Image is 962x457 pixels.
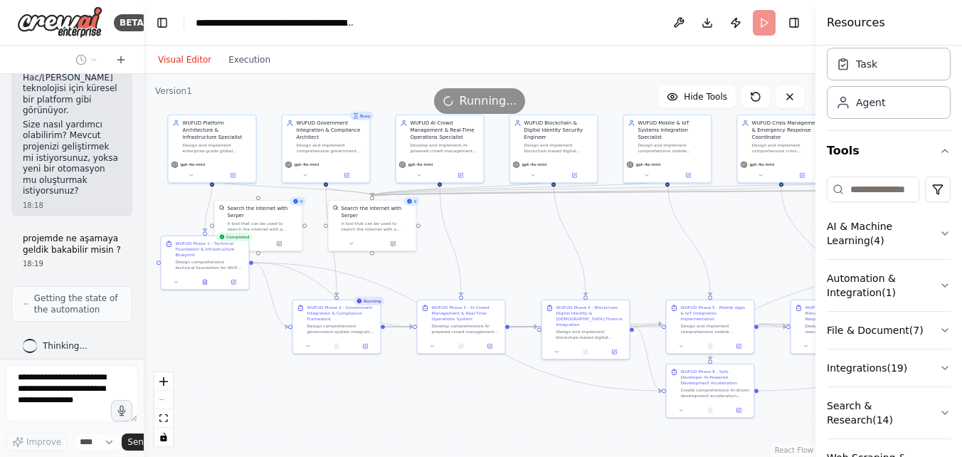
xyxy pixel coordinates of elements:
[856,95,885,110] div: Agent
[440,171,481,179] button: Open in side panel
[805,323,874,335] div: Design comprehensive crisis management and emergency response systems for WUFUD platform capable ...
[477,342,502,350] button: Open in side panel
[775,446,813,454] a: React Flow attribution
[752,120,821,141] div: WUFUD Crisis Management & Emergency Response Coordinator
[636,162,661,167] span: gpt-4o-mini
[737,115,826,184] div: WUFUD Crisis Management & Emergency Response CoordinatorDesign and implement comprehensive crisis...
[300,199,303,204] span: 9
[208,179,376,196] g: Edge from f466c67a-b9cb-4bad-a314-23b3afd6bac7 to a2a03198-bf9a-467d-9ccd-9d6a92961fa2
[127,436,149,448] span: Send
[342,221,412,232] div: A tool that can be used to search the internet with a search_query. Supports different search typ...
[122,434,166,451] button: Send
[176,241,245,258] div: WUFUD Phase 1 - Technical Foundation & Infrastructure Blueprint
[70,51,104,68] button: Switch to previous chat
[522,162,547,167] span: gpt-4o-mini
[668,171,709,179] button: Open in side panel
[196,16,356,30] nav: breadcrumb
[827,350,951,387] button: Integrations(19)
[297,142,366,154] div: Design and implement comprehensive government system integrations for WUFUD platform across 195 c...
[253,259,662,394] g: Edge from 6c2234ae-9f4f-43ca-aa8d-356adb46ad8a to 047e4d22-c987-4dc0-b9b3-7bedf9b9676e
[333,205,339,211] img: SerperDevTool
[34,293,120,315] span: Getting the state of the automation
[432,305,501,322] div: WUFUD Phase 3 - AI Crowd Management & Real-Time Operations System
[181,162,206,167] span: gpt-4o-mini
[385,323,537,330] g: Edge from 0b1cd74b-8c97-4208-820f-e0a15ca4e3b9 to db0954d3-196b-4104-bdcd-859656d6ce5e
[23,233,121,256] p: projemde ne aşamaya geldik bakabilir misin ?
[436,187,465,295] g: Edge from 9d0f8e3f-b1a4-4458-a3a7-1a6a9c51a786 to 78f99a2c-aa4d-4daf-9305-14408facad20
[571,347,601,356] button: No output available
[154,409,173,428] button: fit view
[43,340,88,352] span: Thinking...
[638,120,707,141] div: WUFUD Mobile & IoT Systems Integration Specialist
[827,312,951,349] button: File & Document(7)
[154,372,173,391] button: zoom in
[396,115,485,184] div: WUFUD AI Crowd Management & Real-Time Operations SpecialistDevelop and implement AI-powered crowd...
[155,85,192,97] div: Version 1
[791,300,879,354] div: WUFUD Phase 6 - Crisis Management & Emergency Response SystemsDesign comprehensive crisis managem...
[322,187,376,196] g: Edge from 91a12bd3-5ebb-4160-89e5-970bc5867d45 to a2a03198-bf9a-467d-9ccd-9d6a92961fa2
[327,171,367,179] button: Open in side panel
[664,179,714,295] g: Edge from e805353a-51b2-47c9-8c88-401cc152b454 to 12e783da-04a2-4462-b14c-73624f0a9d2b
[417,300,506,354] div: WUFUD Phase 3 - AI Crowd Management & Real-Time Operations SystemDevelop comprehensive AI-powered...
[292,300,381,354] div: RunningWUFUD Phase 2 - Government Integration & Compliance FrameworkDesign comprehensive governme...
[681,387,750,399] div: Create comprehensive AI-driven development acceleration system optimized for building WUFUD's com...
[322,187,340,295] g: Edge from 91a12bd3-5ebb-4160-89e5-970bc5867d45 to 0b1cd74b-8c97-4208-820f-e0a15ca4e3b9
[666,300,755,354] div: WUFUD Phase 5 - Mobile Apps & IoT Integration ImplementationDesign and implement comprehensive mo...
[282,115,371,184] div: BusyWUFUD Government Integration & Compliance ArchitectDesign and implement comprehensive governm...
[509,115,598,184] div: WUFUD Blockchain & Digital Identity Security EngineerDesign and implement blockchain-based digita...
[183,120,252,141] div: WUFUD Platform Architecture & Infrastructure Specialist
[856,57,877,71] div: Task
[253,259,413,330] g: Edge from 6c2234ae-9f4f-43ca-aa8d-356adb46ad8a to 78f99a2c-aa4d-4daf-9305-14408facad20
[726,406,751,414] button: Open in side panel
[114,14,149,31] div: BETA
[23,258,121,269] div: 18:19
[758,320,786,330] g: Edge from 12e783da-04a2-4462-b14c-73624f0a9d2b to f30a8bd0-15f4-4be7-9ffc-fe63481dafdc
[253,259,288,330] g: Edge from 6c2234ae-9f4f-43ca-aa8d-356adb46ad8a to 0b1cd74b-8c97-4208-820f-e0a15ca4e3b9
[623,115,712,184] div: WUFUD Mobile & IoT Systems Integration SpecialistDesign and implement comprehensive mobile applic...
[782,171,823,179] button: Open in side panel
[827,208,951,259] button: AI & Machine Learning(4)
[550,179,589,295] g: Edge from f1326efd-a083-41dd-acfe-71856a3c0ff5 to db0954d3-196b-4104-bdcd-859656d6ce5e
[695,406,725,414] button: No output available
[411,120,480,141] div: WUFUD AI Crowd Management & Real-Time Operations Specialist
[228,221,298,232] div: A tool that can be used to search the internet with a search_query. Supports different search typ...
[307,323,376,335] div: Design comprehensive government system integration strategy for WUFUD platform across 195 countri...
[219,205,225,211] img: SerperDevTool
[152,13,172,33] button: Hide left sidebar
[460,93,517,110] span: Running...
[17,6,102,38] img: Logo
[805,305,874,322] div: WUFUD Phase 6 - Crisis Management & Emergency Response Systems
[354,297,384,305] div: Running
[259,239,300,248] button: Open in side panel
[658,85,736,108] button: Hide Tools
[681,369,750,386] div: WUFUD Phase 8 - Solo Developer AI-Powered Development Acceleration
[758,320,911,330] g: Edge from 12e783da-04a2-4462-b14c-73624f0a9d2b to 6dde1128-93cc-43dd-92e5-7b736df85051
[681,305,750,322] div: WUFUD Phase 5 - Mobile Apps & IoT Integration Implementation
[634,320,662,330] g: Edge from db0954d3-196b-4104-bdcd-859656d6ce5e to 12e783da-04a2-4462-b14c-73624f0a9d2b
[446,342,476,350] button: No output available
[778,187,838,295] g: Edge from 75281d1f-d163-41f9-8520-bd3c89ebfb15 to f30a8bd0-15f4-4be7-9ffc-fe63481dafdc
[6,433,68,451] button: Improve
[602,347,626,356] button: Open in side panel
[681,323,750,335] div: Design and implement comprehensive mobile applications and IoT sensor network integration for WUF...
[214,200,303,252] div: 9SerperDevToolSearch the internet with SerperA tool that can be used to search the internet with ...
[216,233,253,241] div: Completed
[784,13,804,33] button: Hide right sidebar
[432,323,501,335] div: Develop comprehensive AI-powered crowd management and real-time operations system for WUFUD platf...
[221,278,245,286] button: Open in side panel
[827,131,951,171] button: Tools
[228,205,298,219] div: Search the internet with Serper
[154,372,173,446] div: React Flow controls
[373,239,413,248] button: Open in side panel
[168,115,257,184] div: WUFUD Platform Architecture & Infrastructure SpecialistDesign and implement enterprise-grade glob...
[752,142,821,154] div: Design and implement comprehensive crisis management and emergency response systems for WUFUD pla...
[201,179,216,231] g: Edge from f466c67a-b9cb-4bad-a314-23b3afd6bac7 to 6c2234ae-9f4f-43ca-aa8d-356adb46ad8a
[369,179,899,196] g: Edge from b352cea9-0c66-47f6-bd0e-908680bf09c3 to a2a03198-bf9a-467d-9ccd-9d6a92961fa2
[695,342,725,350] button: No output available
[149,51,220,68] button: Visual Editor
[190,278,220,286] button: View output
[23,120,121,197] p: Size nasıl yardımcı olabilirim? Mevcut projenizi geliştirmek mi istiyorsunuz, yoksa yeni bir otom...
[297,120,366,141] div: WUFUD Government Integration & Compliance Architect
[350,112,374,120] div: Busy
[684,91,727,103] span: Hide Tools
